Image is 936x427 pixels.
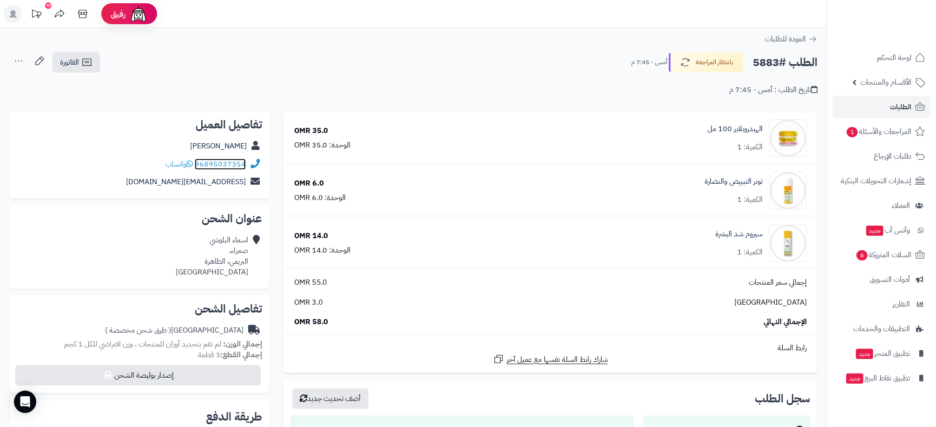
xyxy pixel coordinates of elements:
[833,170,930,192] a: إشعارات التحويلات البنكية
[294,245,351,256] div: الوحدة: 14.0 OMR
[729,85,817,95] div: تاريخ الطلب : أمس - 7:45 م
[17,213,262,224] h2: عنوان الشحن
[770,120,806,157] img: 1739576658-cm5o7h3k200cz01n3d88igawy_HYDROBALAPER_w-90x90.jpg
[165,159,193,170] a: واتساب
[833,47,930,69] a: لوحة التحكم
[294,317,329,327] span: 58.0 OMR
[294,126,329,136] div: 35.0 OMR
[195,159,246,170] a: 96895037354
[287,343,814,354] div: رابط السلة
[223,339,262,350] strong: إجمالي الوزن:
[294,140,351,151] div: الوحدة: 35.0 OMR
[206,411,262,422] h2: طريقة الدفع
[755,393,810,404] h3: سجل الطلب
[198,349,262,360] small: 3 قطعة
[873,26,927,46] img: logo-2.png
[190,140,247,152] a: [PERSON_NAME]
[126,176,246,187] a: [EMAIL_ADDRESS][DOMAIN_NAME]
[753,53,817,72] h2: الطلب #5883
[877,51,911,64] span: لوحة التحكم
[45,2,52,9] div: 10
[294,297,323,308] span: 3.0 OMR
[833,120,930,143] a: المراجعات والأسئلة1
[764,317,807,327] span: الإجمالي النهائي
[15,365,261,386] button: إصدار بوليصة الشحن
[833,268,930,291] a: أدوات التسويق
[734,297,807,308] span: [GEOGRAPHIC_DATA]
[105,325,171,336] span: ( طرق شحن مخصصة )
[105,325,244,336] div: [GEOGRAPHIC_DATA]
[765,33,817,45] a: العودة للطلبات
[737,194,763,205] div: الكمية: 1
[833,342,930,365] a: تطبيق المتجرجديد
[847,127,858,137] span: 1
[770,172,806,209] img: 1739577595-cm51khrme0n1z01klhcir4seo_WHITING_TONER-01-90x90.jpg
[749,277,807,288] span: إجمالي سعر المنتجات
[507,354,608,365] span: شارك رابط السلة نفسها مع عميل آخر
[294,231,329,241] div: 14.0 OMR
[220,349,262,360] strong: إجمالي القطع:
[770,225,806,262] img: 1739578038-cm52dyosz0nh401klcstfca1n_FRESHNESS-01-90x90.jpg
[833,145,930,167] a: طلبات الإرجاع
[294,277,328,288] span: 55.0 OMR
[176,235,248,277] div: اسماء البلوشي صعراء، البريمي، الظاهرة [GEOGRAPHIC_DATA]
[631,58,667,67] small: أمس - 7:45 م
[17,119,262,130] h2: تفاصيل العميل
[707,124,763,134] a: الهيدروبلابر 100 مل
[833,367,930,389] a: تطبيق نقاط البيعجديد
[890,100,911,113] span: الطلبات
[874,150,911,163] span: طلبات الإرجاع
[60,57,79,68] span: الفاتورة
[870,273,910,286] span: أدوات التسويق
[866,226,883,236] span: جديد
[892,199,910,212] span: العملاء
[493,354,608,365] a: شارك رابط السلة نفسها مع عميل آخر
[737,247,763,258] div: الكمية: 1
[833,244,930,266] a: السلات المتروكة6
[715,229,763,240] a: سيروم شد البشرة
[855,347,910,360] span: تطبيق المتجر
[64,339,221,350] span: لم تقم بتحديد أوزان للمنتجات ، وزن افتراضي للكل 1 كجم
[765,33,806,45] span: العودة للطلبات
[833,318,930,340] a: التطبيقات والخدمات
[846,374,863,384] span: جديد
[833,293,930,315] a: التقارير
[853,322,910,335] span: التطبيقات والخدمات
[111,8,125,20] span: رفيق
[892,298,910,311] span: التقارير
[856,349,873,359] span: جديد
[292,388,369,409] button: أضف تحديث جديد
[856,248,911,261] span: السلات المتروكة
[737,142,763,153] div: الكمية: 1
[833,194,930,217] a: العملاء
[860,76,911,89] span: الأقسام والمنتجات
[845,372,910,385] span: تطبيق نقاط البيع
[846,125,911,138] span: المراجعات والأسئلة
[669,53,743,72] button: بانتظار المراجعة
[294,193,346,203] div: الوحدة: 6.0 OMR
[857,250,868,260] span: 6
[841,174,911,187] span: إشعارات التحويلات البنكية
[129,5,148,23] img: ai-face.png
[833,96,930,118] a: الطلبات
[865,224,910,237] span: وآتس آب
[294,178,324,189] div: 6.0 OMR
[833,219,930,241] a: وآتس آبجديد
[705,176,763,187] a: تونر التبييض والنضارة
[53,52,100,73] a: الفاتورة
[14,391,36,413] div: Open Intercom Messenger
[17,303,262,314] h2: تفاصيل الشحن
[25,5,48,26] a: تحديثات المنصة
